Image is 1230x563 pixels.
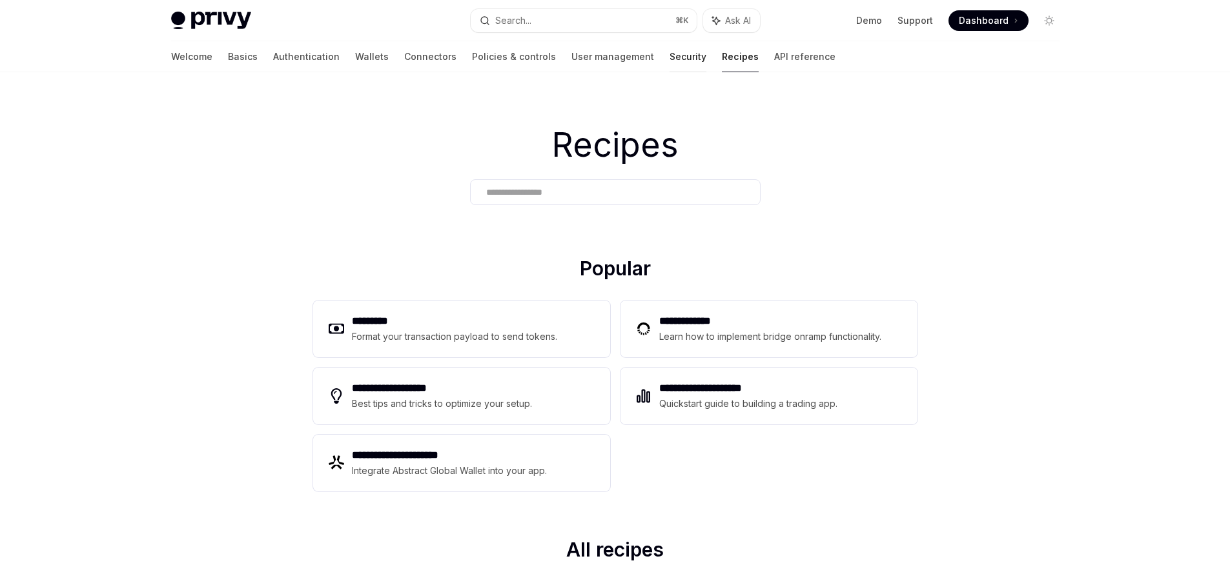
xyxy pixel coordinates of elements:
a: Security [670,41,706,72]
a: Recipes [722,41,759,72]
div: Search... [495,13,531,28]
a: **** ****Format your transaction payload to send tokens. [313,301,610,357]
button: Search...⌘K [471,9,697,32]
a: Policies & controls [472,41,556,72]
button: Toggle dark mode [1039,10,1060,31]
a: Welcome [171,41,212,72]
a: Support [897,14,933,27]
div: Best tips and tricks to optimize your setup. [352,396,534,411]
div: Quickstart guide to building a trading app. [659,396,838,411]
a: User management [571,41,654,72]
a: **** **** ***Learn how to implement bridge onramp functionality. [620,301,917,357]
div: Format your transaction payload to send tokens. [352,329,558,344]
span: Ask AI [725,14,751,27]
a: Connectors [404,41,456,72]
div: Learn how to implement bridge onramp functionality. [659,329,885,344]
span: Dashboard [959,14,1009,27]
button: Ask AI [703,9,760,32]
a: API reference [774,41,835,72]
img: light logo [171,12,251,30]
div: Integrate Abstract Global Wallet into your app. [352,463,548,479]
a: Wallets [355,41,389,72]
a: Demo [856,14,882,27]
a: Authentication [273,41,340,72]
span: ⌘ K [675,15,689,26]
h2: Popular [313,257,917,285]
a: Basics [228,41,258,72]
a: Dashboard [948,10,1029,31]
